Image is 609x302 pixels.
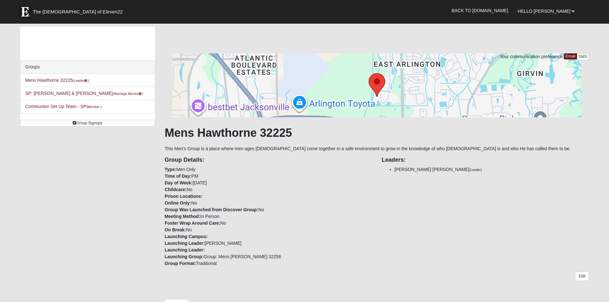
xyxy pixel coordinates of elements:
small: (Leader ) [73,79,89,82]
li: [PERSON_NAME] [PERSON_NAME] [394,166,589,173]
div: Men Only PM [DATE] No No No In Person No No [PERSON_NAME] Group: Mens [PERSON_NAME] 32256 Traditi... [160,152,377,267]
a: Back to [DOMAIN_NAME] [447,3,513,19]
a: The [DEMOGRAPHIC_DATA] of Eleven22 [15,2,143,18]
span: Your communication preference: [500,54,564,59]
a: Edit [575,272,589,281]
strong: Launching Leader: [165,241,205,246]
span: Hello [PERSON_NAME] [518,9,571,14]
a: SP: [PERSON_NAME] & [PERSON_NAME](Marriage Mentor) [25,91,143,96]
strong: Foster Wrap Around Care: [165,221,220,226]
strong: Time of Day: [165,174,191,179]
a: SMS [577,53,589,60]
strong: Launching Campus: [165,234,208,239]
strong: Type: [165,167,176,172]
h1: Mens Hawthorne 32225 [165,126,589,140]
h4: Leaders: [382,157,589,164]
strong: Childcare: [165,187,186,192]
img: Eleven22 logo [19,5,31,18]
span: The [DEMOGRAPHIC_DATA] of Eleven22 [33,9,123,15]
small: (Leader) [469,168,482,172]
h4: Group Details: [165,157,372,164]
strong: Prison Locations: [165,194,202,199]
strong: Group Was Launched from Discover Group: [165,207,258,212]
a: Mens Hawthorne 32225(Leader) [25,78,89,83]
strong: Launching Group: [165,254,203,259]
a: Email [564,53,577,59]
a: Group Signups [20,120,155,127]
a: Communion Set Up Team - SP(Member ) [25,104,102,109]
strong: Meeting Method: [165,214,200,219]
strong: On Break: [165,227,186,232]
small: (Member ) [86,105,102,109]
div: Groups [20,60,155,74]
small: (Marriage Mentor ) [113,92,143,96]
strong: Online Only: [165,200,191,205]
strong: Launching Leader: [165,247,205,252]
a: Hello [PERSON_NAME] [513,3,580,19]
strong: Group Format: [165,261,196,266]
strong: Day of Week: [165,180,193,185]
